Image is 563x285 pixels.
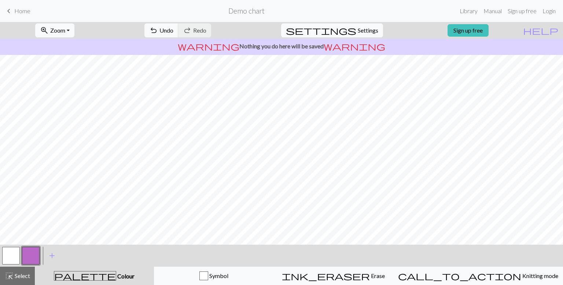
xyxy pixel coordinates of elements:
[14,7,30,14] span: Home
[273,267,393,285] button: Erase
[286,25,356,36] span: settings
[154,267,274,285] button: Symbol
[4,6,13,16] span: keyboard_arrow_left
[398,271,521,281] span: call_to_action
[448,24,489,37] a: Sign up free
[3,42,560,51] p: Nothing you do here will be saved
[393,267,563,285] button: Knitting mode
[523,25,558,36] span: help
[540,4,559,18] a: Login
[457,4,481,18] a: Library
[4,5,30,17] a: Home
[358,26,378,35] span: Settings
[54,271,116,281] span: palette
[40,25,49,36] span: zoom_in
[5,271,14,281] span: highlight_alt
[505,4,540,18] a: Sign up free
[208,272,228,279] span: Symbol
[149,25,158,36] span: undo
[324,41,385,51] span: warning
[521,272,558,279] span: Knitting mode
[48,251,56,261] span: add
[35,23,74,37] button: Zoom
[144,23,179,37] button: Undo
[286,26,356,35] i: Settings
[228,7,265,15] h2: Demo chart
[50,27,65,34] span: Zoom
[35,267,154,285] button: Colour
[116,273,135,280] span: Colour
[282,271,370,281] span: ink_eraser
[14,272,30,279] span: Select
[481,4,505,18] a: Manual
[159,27,173,34] span: Undo
[281,23,383,37] button: SettingsSettings
[370,272,385,279] span: Erase
[178,41,239,51] span: warning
